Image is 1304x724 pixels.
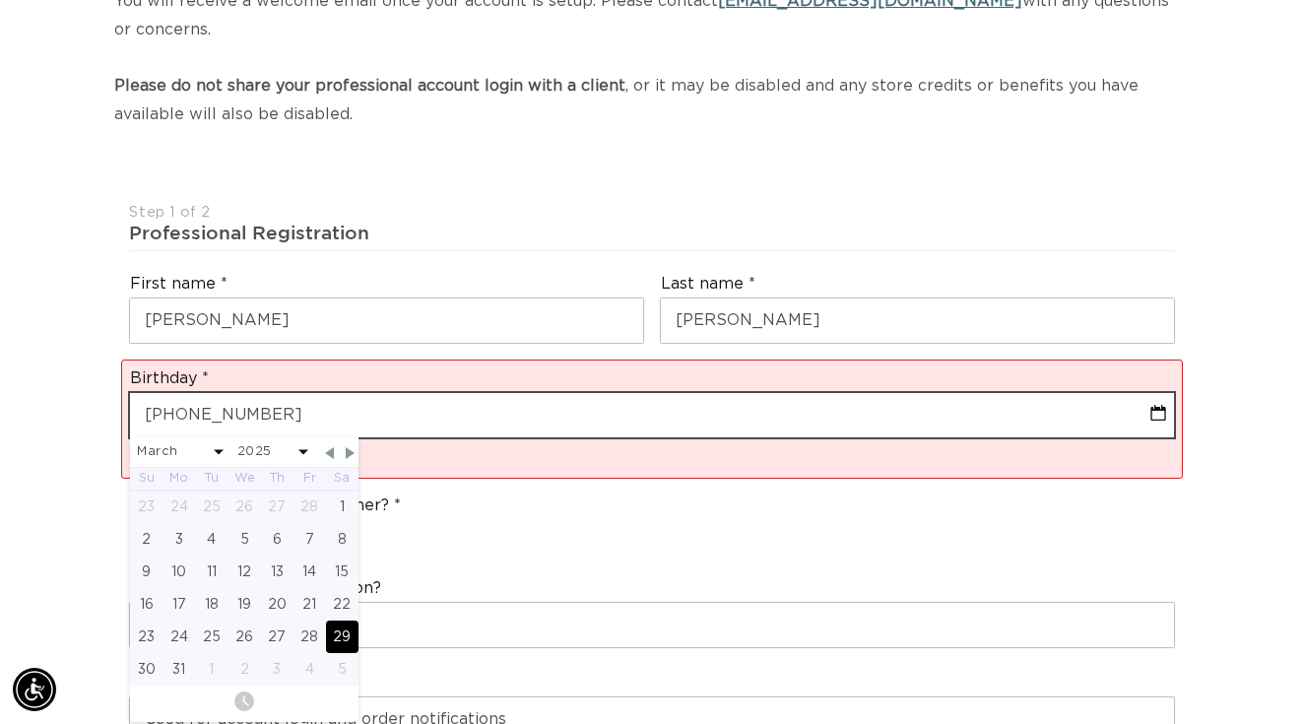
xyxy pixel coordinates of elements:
[261,621,293,653] div: Thu Mar 27 2025
[261,523,293,556] div: Thu Mar 06 2025
[205,472,219,484] abbr: Tuesday
[293,588,326,621] div: Fri Mar 21 2025
[293,621,326,653] div: Fri Mar 28 2025
[326,588,359,621] div: Sat Mar 22 2025
[320,444,338,462] span: Previous Month
[132,445,1175,471] div: Please specify a valid date
[163,653,195,686] div: Mon Mar 31 2025
[129,204,1174,223] div: Step 1 of 2
[261,556,293,588] div: Thu Mar 13 2025
[326,621,359,653] div: Sat Mar 29 2025
[130,621,163,653] div: Sun Mar 23 2025
[228,556,260,588] div: Wed Mar 12 2025
[129,221,1174,245] div: Professional Registration
[261,588,293,621] div: Thu Mar 20 2025
[13,668,56,711] div: Accessibility Menu
[130,368,209,389] label: Birthday
[195,621,228,653] div: Tue Mar 25 2025
[163,588,195,621] div: Mon Mar 17 2025
[130,588,163,621] div: Sun Mar 16 2025
[326,523,359,556] div: Sat Mar 08 2025
[303,472,316,484] abbr: Friday
[326,491,359,523] div: Sat Mar 01 2025
[228,588,260,621] div: Wed Mar 19 2025
[139,472,155,484] abbr: Sunday
[163,621,195,653] div: Mon Mar 24 2025
[228,621,260,653] div: Wed Mar 26 2025
[334,472,350,484] abbr: Saturday
[130,653,163,686] div: Sun Mar 30 2025
[293,523,326,556] div: Fri Mar 07 2025
[130,556,163,588] div: Sun Mar 09 2025
[130,523,163,556] div: Sun Mar 02 2025
[114,78,625,94] strong: Please do not share your professional account login with a client
[228,523,260,556] div: Wed Mar 05 2025
[130,274,228,295] label: First name
[661,274,755,295] label: Last name
[163,523,195,556] div: Mon Mar 03 2025
[326,556,359,588] div: Sat Mar 15 2025
[234,472,255,484] abbr: Wednesday
[195,556,228,588] div: Tue Mar 11 2025
[270,472,285,484] abbr: Thursday
[293,556,326,588] div: Fri Mar 14 2025
[1037,511,1304,724] iframe: Chat Widget
[195,588,228,621] div: Tue Mar 18 2025
[169,472,188,484] abbr: Monday
[163,556,195,588] div: Mon Mar 10 2025
[341,444,359,462] span: Next Month
[195,523,228,556] div: Tue Mar 04 2025
[130,393,1173,437] input: MM-DD-YYYY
